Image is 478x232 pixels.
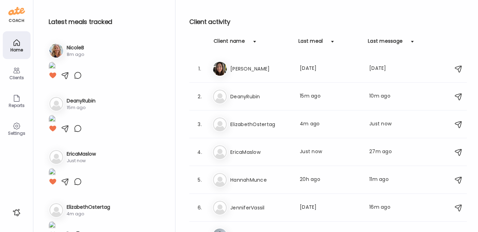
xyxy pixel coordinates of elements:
div: [DATE] [369,65,396,73]
img: images%2Fdbjthrfo9Dc3sGIpJW43CSl6rrT2%2FEwRoJn6tg7J3GNeNfSDY%2FuwA22WyRv5LusUPjaQld_1080 [49,221,56,231]
div: 20h ago [300,176,361,184]
h3: EricaMaslow [67,150,96,158]
h3: [PERSON_NAME] [230,65,291,73]
div: Last meal [298,38,323,49]
h3: DeanyRubin [67,97,96,105]
img: bg-avatar-default.svg [49,97,63,111]
img: bg-avatar-default.svg [213,90,227,103]
div: [DATE] [300,204,361,212]
div: 1. [196,65,204,73]
div: Client name [214,38,245,49]
div: 4. [196,148,204,156]
img: bg-avatar-default.svg [213,173,227,187]
h3: NicoleB [67,44,84,51]
div: 15m ago [300,92,361,101]
div: 4m ago [67,211,110,217]
div: 11m ago [369,176,396,184]
h3: JenniferVassil [230,204,291,212]
div: coach [9,18,24,24]
h3: HannahMunce [230,176,291,184]
div: 6. [196,204,204,212]
div: Home [4,48,29,52]
h3: DeanyRubin [230,92,291,101]
h3: ElizabethOstertag [67,204,110,211]
div: Last message [368,38,403,49]
div: Just now [369,120,396,129]
div: 10m ago [369,92,396,101]
div: Reports [4,103,29,108]
div: Just now [67,158,96,164]
img: avatars%2FkkLrUY8seuY0oYXoW3rrIxSZDCE3 [49,44,63,58]
img: images%2FDX5FV1kV85S6nzT6xewNQuLsvz72%2FDIbvA0oHnUcsN4wv5xdb%2FBJnOikYCD5pJLO5MXzmP_1080 [49,168,56,177]
h2: Latest meals tracked [49,17,164,27]
div: 2. [196,92,204,101]
h3: ElizabethOstertag [230,120,291,129]
div: 5. [196,176,204,184]
img: bg-avatar-default.svg [213,145,227,159]
h3: EricaMaslow [230,148,291,156]
div: 3. [196,120,204,129]
img: avatars%2FAaUPpAz4UBePyDKK2OMJTfZ0WR82 [213,62,227,76]
div: 27m ago [369,148,396,156]
img: images%2FT4hpSHujikNuuNlp83B0WiiAjC52%2FATZqYKEBx3k3vKoP7wr0%2FGxZri8OGGkc6HE4GYQBt_1080 [49,115,56,124]
div: 16m ago [369,204,396,212]
h2: Client activity [189,17,467,27]
img: ate [8,6,25,17]
div: 15m ago [67,105,96,111]
div: Just now [300,148,361,156]
img: images%2FkkLrUY8seuY0oYXoW3rrIxSZDCE3%2F29kHhh5O3FisSj6gcV86%2FWEL5fOLQ7BbrRfLfGtND_1080 [49,62,56,71]
div: 8m ago [67,51,84,58]
div: [DATE] [300,65,361,73]
div: Settings [4,131,29,135]
img: bg-avatar-default.svg [213,201,227,215]
img: bg-avatar-default.svg [49,203,63,217]
div: 4m ago [300,120,361,129]
img: bg-avatar-default.svg [213,117,227,131]
img: bg-avatar-default.svg [49,150,63,164]
div: Clients [4,75,29,80]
